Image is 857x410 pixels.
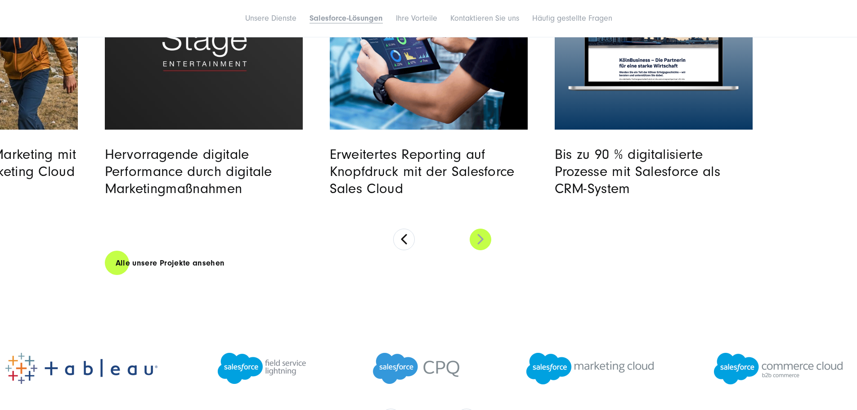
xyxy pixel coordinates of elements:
[450,14,519,23] a: Kontaktieren Sie uns
[330,146,515,197] a: Erweitertes Reporting auf Knopfdruck mit der Salesforce Sales Cloud
[245,14,296,23] a: Unsere Dienste
[5,353,157,384] img: Salesforce Tableau CRM Agentur - Salesforce Beratungsagentur SUNZINET
[105,250,236,276] a: Alle unsere Projekte ansehen
[105,146,272,197] a: Hervorragende digitale Performance durch digitale Marketingmaßnahmen
[526,353,654,384] img: Salesforce Marketing Cloud Agentur - Salesforce Beratungsagentur SUNZINET
[555,146,721,197] a: Bis zu 90 % digitalisierte Prozesse mit Salesforce als CRM-System
[218,353,307,384] img: Salesforce Field Service Lightning Agentur - Salesforce Beratungsagentur SUNZINET
[396,14,437,23] a: Ihre Vorteile
[714,353,843,384] img: Salesforce B2B Commerce Cloud Agentur - Salesforce Beratungsagentur SUNZINET
[367,353,466,384] img: Salesforce CPQ Agentur - Salesforce Beratungsagentur SUNZINET
[532,14,612,23] a: Häufig gestellte Fragen
[116,258,225,268] font: Alle unsere Projekte ansehen
[310,14,383,23] a: Salesforce-Lösungen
